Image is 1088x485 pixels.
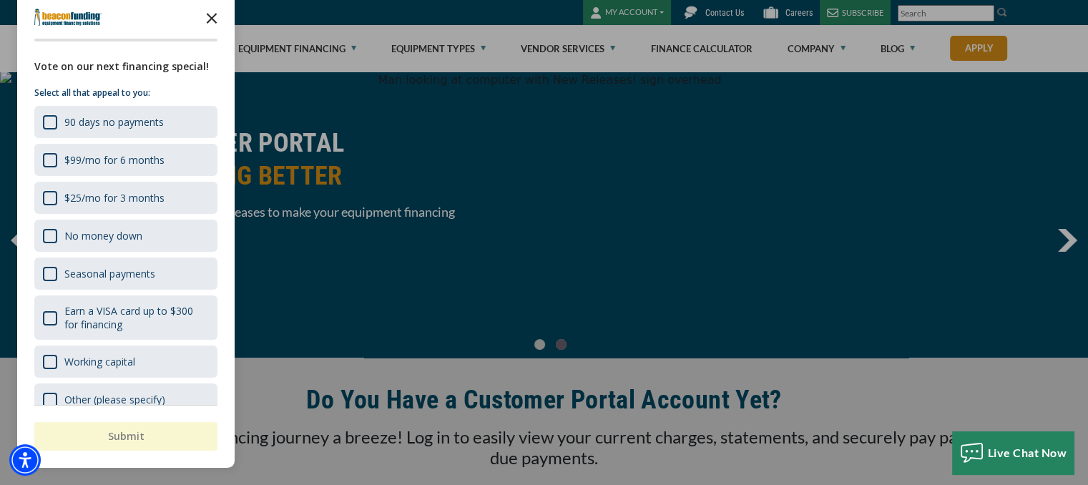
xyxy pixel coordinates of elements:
[64,191,165,205] div: $25/mo for 3 months
[64,229,142,242] div: No money down
[64,355,135,368] div: Working capital
[64,267,155,280] div: Seasonal payments
[34,422,217,451] button: Submit
[34,182,217,214] div: $25/mo for 3 months
[34,59,217,74] div: Vote on our next financing special!
[34,346,217,378] div: Working capital
[64,115,164,129] div: 90 days no payments
[34,106,217,138] div: 90 days no payments
[34,220,217,252] div: No money down
[952,431,1074,474] button: Live Chat Now
[34,86,217,100] p: Select all that appeal to you:
[34,258,217,290] div: Seasonal payments
[34,295,217,340] div: Earn a VISA card up to $300 for financing
[64,153,165,167] div: $99/mo for 6 months
[988,446,1067,459] span: Live Chat Now
[64,304,209,331] div: Earn a VISA card up to $300 for financing
[64,393,165,406] div: Other (please specify)
[197,3,226,31] button: Close the survey
[34,144,217,176] div: $99/mo for 6 months
[9,444,41,476] div: Accessibility Menu
[34,383,217,416] div: Other (please specify)
[34,9,102,26] img: Company logo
